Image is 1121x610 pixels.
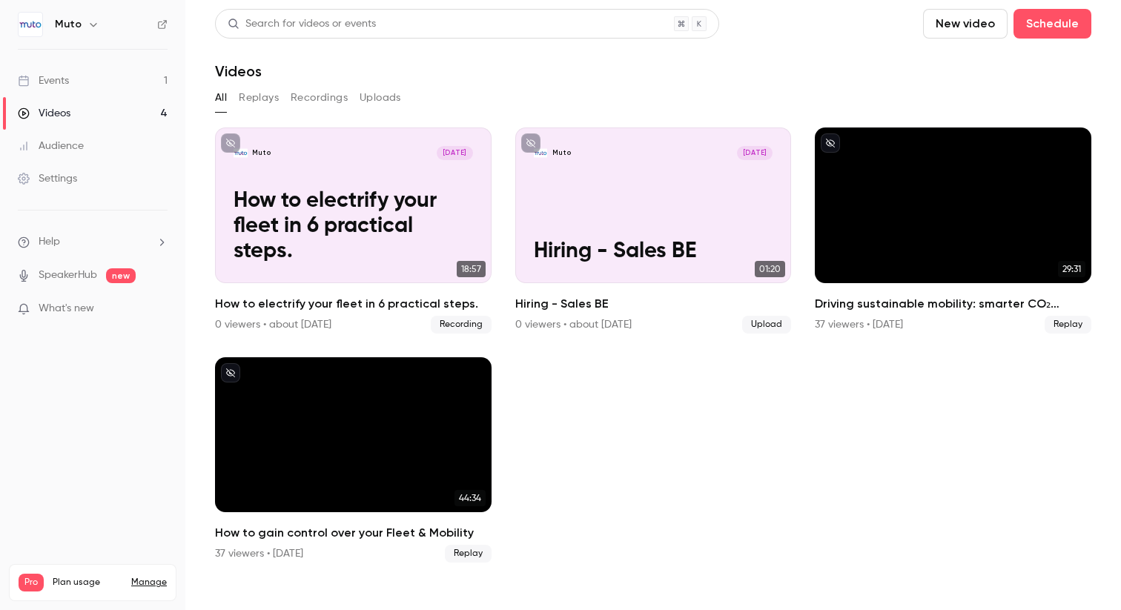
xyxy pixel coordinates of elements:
[815,127,1091,334] a: 29:31Driving sustainable mobility: smarter CO₂ reporting & invoice automation37 viewers • [DATE]R...
[252,148,271,158] p: Muto
[737,146,773,160] span: [DATE]
[106,268,136,283] span: new
[234,189,472,264] p: How to electrify your fleet in 6 practical steps.
[215,9,1091,601] section: Videos
[534,239,773,265] p: Hiring - Sales BE
[923,9,1008,39] button: New video
[215,127,492,334] a: How to electrify your fleet in 6 practical steps. Muto[DATE]How to electrify your fleet in 6 prac...
[19,13,42,36] img: Muto
[815,317,903,332] div: 37 viewers • [DATE]
[1013,9,1091,39] button: Schedule
[215,524,492,542] h2: How to gain control over your Fleet & Mobility
[150,302,168,316] iframe: Noticeable Trigger
[19,574,44,591] span: Pro
[221,363,240,382] button: unpublished
[815,295,1091,313] h2: Driving sustainable mobility: smarter CO₂ reporting & invoice automation
[39,268,97,283] a: SpeakerHub
[360,86,401,110] button: Uploads
[454,490,486,506] span: 44:34
[1058,261,1085,277] span: 29:31
[39,301,94,316] span: What's new
[1045,316,1091,334] span: Replay
[239,86,279,110] button: Replays
[131,577,167,589] a: Manage
[215,317,331,332] div: 0 viewers • about [DATE]
[457,261,486,277] span: 18:57
[215,127,492,334] li: How to electrify your fleet in 6 practical steps.
[234,146,248,160] img: How to electrify your fleet in 6 practical steps.
[215,295,492,313] h2: How to electrify your fleet in 6 practical steps.
[515,127,792,334] li: Hiring - Sales BE
[521,133,540,153] button: unpublished
[18,171,77,186] div: Settings
[18,106,70,121] div: Videos
[755,261,785,277] span: 01:20
[552,148,572,158] p: Muto
[215,62,262,80] h1: Videos
[742,316,791,334] span: Upload
[534,146,548,160] img: Hiring - Sales BE
[815,127,1091,334] li: Driving sustainable mobility: smarter CO₂ reporting & invoice automation
[215,546,303,561] div: 37 viewers • [DATE]
[291,86,348,110] button: Recordings
[215,127,1091,563] ul: Videos
[431,316,492,334] span: Recording
[445,545,492,563] span: Replay
[18,234,168,250] li: help-dropdown-opener
[821,133,840,153] button: unpublished
[437,146,472,160] span: [DATE]
[515,317,632,332] div: 0 viewers • about [DATE]
[215,86,227,110] button: All
[53,577,122,589] span: Plan usage
[215,357,492,563] a: 44:34How to gain control over your Fleet & Mobility37 viewers • [DATE]Replay
[18,139,84,153] div: Audience
[228,16,376,32] div: Search for videos or events
[221,133,240,153] button: unpublished
[55,17,82,32] h6: Muto
[215,357,492,563] li: How to gain control over your Fleet & Mobility
[515,295,792,313] h2: Hiring - Sales BE
[515,127,792,334] a: Hiring - Sales BEMuto[DATE]Hiring - Sales BE01:20Hiring - Sales BE0 viewers • about [DATE]Upload
[39,234,60,250] span: Help
[18,73,69,88] div: Events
